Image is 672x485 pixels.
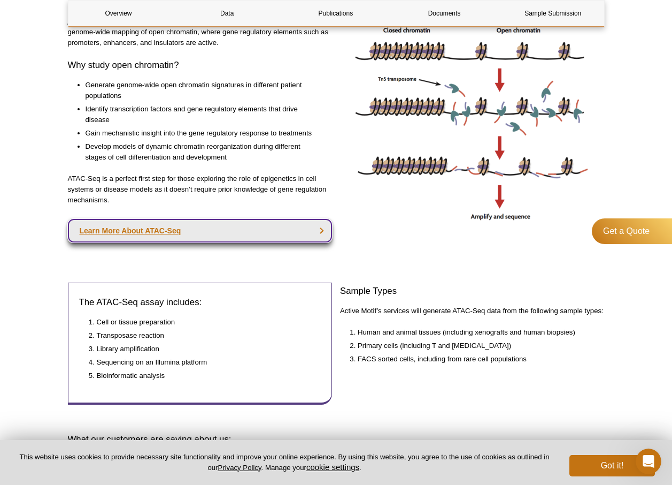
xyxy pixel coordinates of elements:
li: Bioinformatic analysis [97,370,311,381]
li: Primary cells (including T and [MEDICAL_DATA]) [358,340,594,351]
li: Develop models of dynamic chromatin reorganization during different stages of cell differentiatio... [86,141,322,163]
p: ATAC-Seq is a perfect first step for those exploring the role of epigenetics in cell systems or d... [68,173,333,206]
button: cookie settings [306,463,359,472]
h3: What our customers are saying about us: [68,433,605,446]
li: Generate genome-wide open chromatin signatures in different patient populations [86,80,322,101]
a: Overview [68,1,169,26]
p: This website uses cookies to provide necessary site functionality and improve your online experie... [17,452,552,473]
a: Privacy Policy [218,464,261,472]
li: Identify transcription factors and gene regulatory elements that drive disease [86,104,322,125]
iframe: Intercom live chat [636,449,661,474]
a: Learn More About ATAC-Seq [68,219,333,242]
a: Sample Submission [503,1,603,26]
li: FACS sorted cells, including from rare cell populations [358,354,594,365]
h3: Why study open chromatin? [68,59,333,72]
img: ATAC-Seq image [352,16,592,224]
a: Get a Quote [592,218,672,244]
button: Got it! [569,455,655,476]
li: Sequencing on an Illumina platform [97,357,311,368]
a: Documents [394,1,495,26]
p: ssay for ransposase ccessible hromatin Sequencing (ATAC-Seq) is used for genome-wide mapping of o... [68,16,333,48]
li: Cell or tissue preparation [97,317,311,328]
p: Active Motif’s services will generate ATAC-Seq data from the following sample types: [340,306,605,316]
a: Publications [285,1,386,26]
a: Data [177,1,277,26]
li: Transposase reaction [97,330,311,341]
h3: The ATAC-Seq assay includes: [79,296,321,309]
li: Library amplification [97,344,311,354]
li: Gain mechanistic insight into the gene regulatory response to treatments [86,128,322,139]
h3: Sample Types [340,285,605,298]
li: Human and animal tissues (including xenografts and human biopsies) [358,327,594,338]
